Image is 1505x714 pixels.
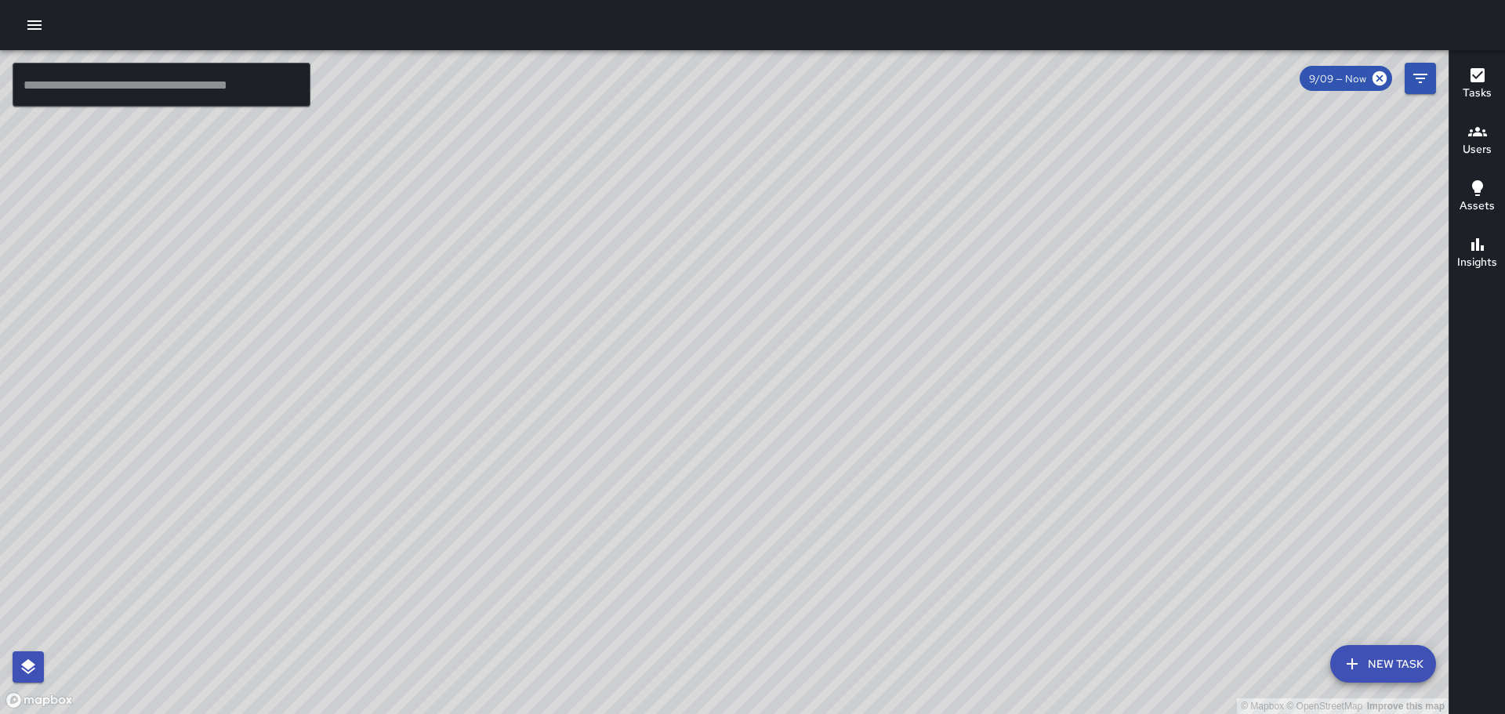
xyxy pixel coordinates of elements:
h6: Tasks [1463,85,1492,102]
h6: Insights [1457,254,1497,271]
button: Users [1449,113,1505,169]
h6: Assets [1460,198,1495,215]
div: 9/09 — Now [1300,66,1392,91]
button: New Task [1330,645,1436,683]
h6: Users [1463,141,1492,158]
button: Assets [1449,169,1505,226]
button: Tasks [1449,56,1505,113]
span: 9/09 — Now [1300,72,1376,85]
button: Filters [1405,63,1436,94]
button: Insights [1449,226,1505,282]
